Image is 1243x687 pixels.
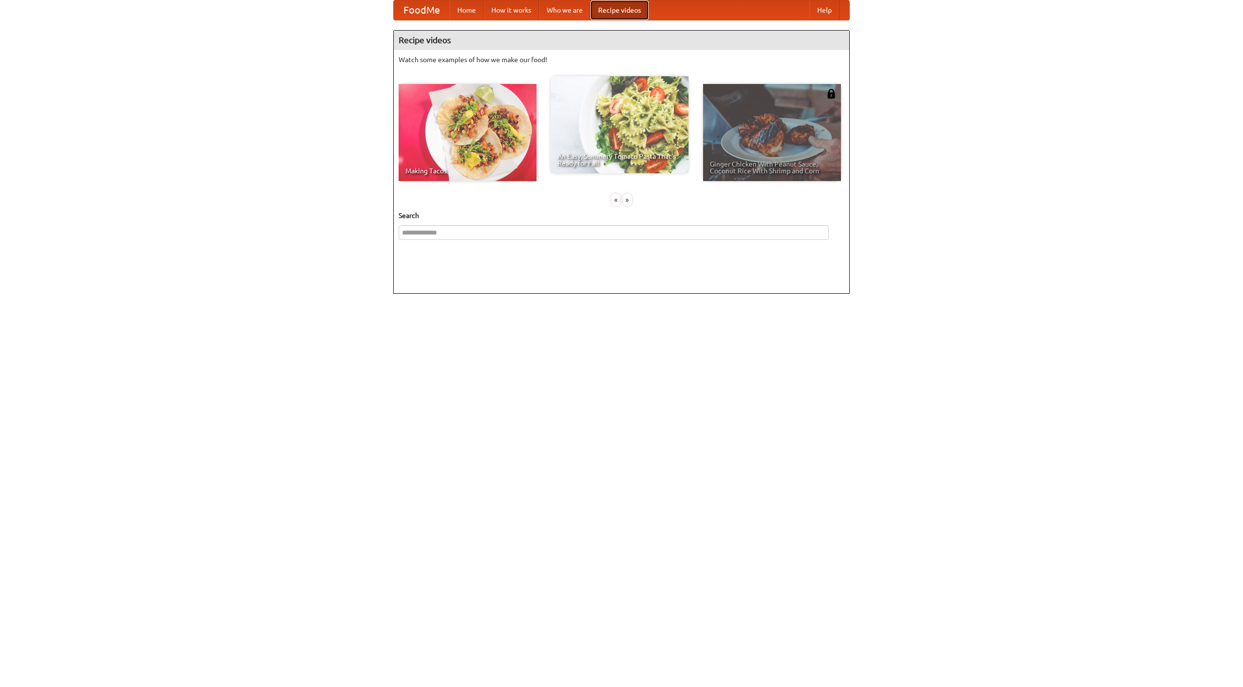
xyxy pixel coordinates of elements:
a: Who we are [539,0,590,20]
h4: Recipe videos [394,31,849,50]
div: » [623,194,632,206]
img: 483408.png [826,89,836,99]
a: Recipe videos [590,0,649,20]
p: Watch some examples of how we make our food! [399,55,844,65]
a: Making Tacos [399,84,537,181]
a: An Easy, Summery Tomato Pasta That's Ready for Fall [551,76,689,173]
div: « [611,194,620,206]
span: An Easy, Summery Tomato Pasta That's Ready for Fall [557,153,682,167]
a: Home [450,0,484,20]
span: Making Tacos [405,168,530,174]
h5: Search [399,211,844,220]
a: FoodMe [394,0,450,20]
a: How it works [484,0,539,20]
a: Help [809,0,840,20]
